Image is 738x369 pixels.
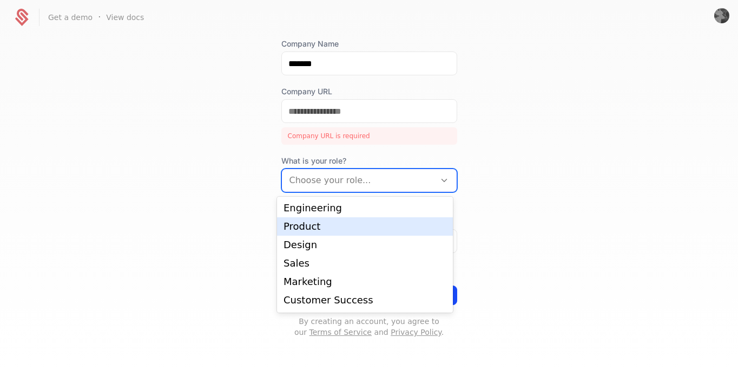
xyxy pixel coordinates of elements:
a: Privacy Policy [391,328,441,336]
div: Marketing [284,277,446,287]
div: Engineering [284,203,446,213]
img: Arman Panes [714,8,729,23]
a: Get a demo [48,14,93,21]
a: Terms of Service [309,328,372,336]
div: Product [284,222,446,231]
div: Sales [284,258,446,268]
button: Open user button [714,8,729,23]
a: View docs [106,14,144,21]
label: Company URL [281,86,457,97]
div: Customer Success [284,295,446,305]
p: By creating an account, you agree to our and . [281,316,457,338]
div: Design [284,240,446,250]
div: Company URL is required [281,127,457,145]
span: What is your role? [281,156,457,166]
label: Company Name [281,38,457,49]
span: · [98,11,101,24]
